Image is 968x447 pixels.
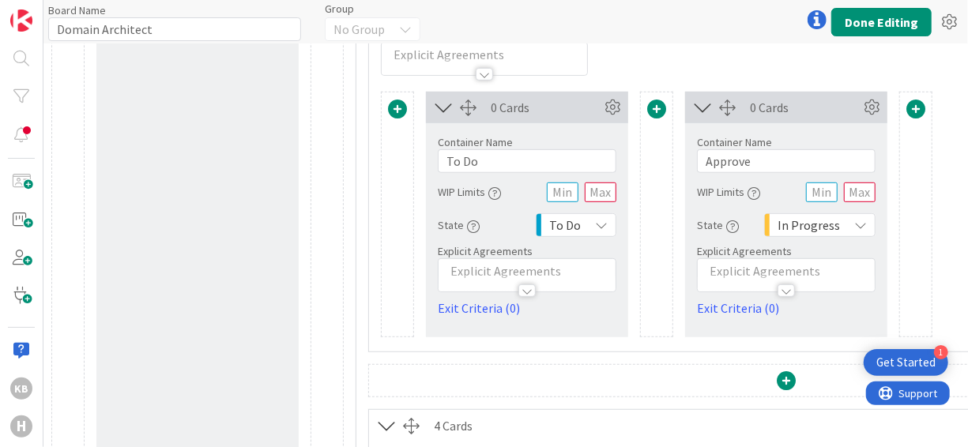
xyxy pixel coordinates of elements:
div: 0 Cards [750,98,860,117]
input: Add container name... [438,149,616,173]
div: 0 Cards [491,98,601,117]
div: WIP Limits [438,178,501,206]
span: To Do [549,214,581,236]
span: Support [33,2,72,21]
input: Min [806,182,838,202]
input: Max [844,182,876,202]
span: Group [325,3,354,14]
img: Visit kanbanzone.com [10,9,32,32]
a: Exit Criteria (0) [697,299,876,317]
a: Exit Criteria (0) [438,299,616,317]
label: Container Name [438,135,513,149]
div: Get Started [876,355,936,370]
div: Open Get Started checklist, remaining modules: 1 [864,349,948,376]
input: Max [585,182,616,202]
span: No Group [333,18,385,40]
label: Board Name [48,3,106,17]
button: Done Editing [831,8,932,36]
span: In Progress [778,214,840,236]
span: Explicit Agreements [438,244,533,258]
div: H [10,415,32,438]
label: Container Name [697,135,772,149]
input: Add container name... [697,149,876,173]
div: 1 [934,345,948,359]
div: KB [10,378,32,400]
span: Explicit Agreements [697,244,792,258]
div: WIP Limits [697,178,760,206]
input: Min [547,182,578,202]
div: State [438,211,480,239]
div: State [697,211,739,239]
